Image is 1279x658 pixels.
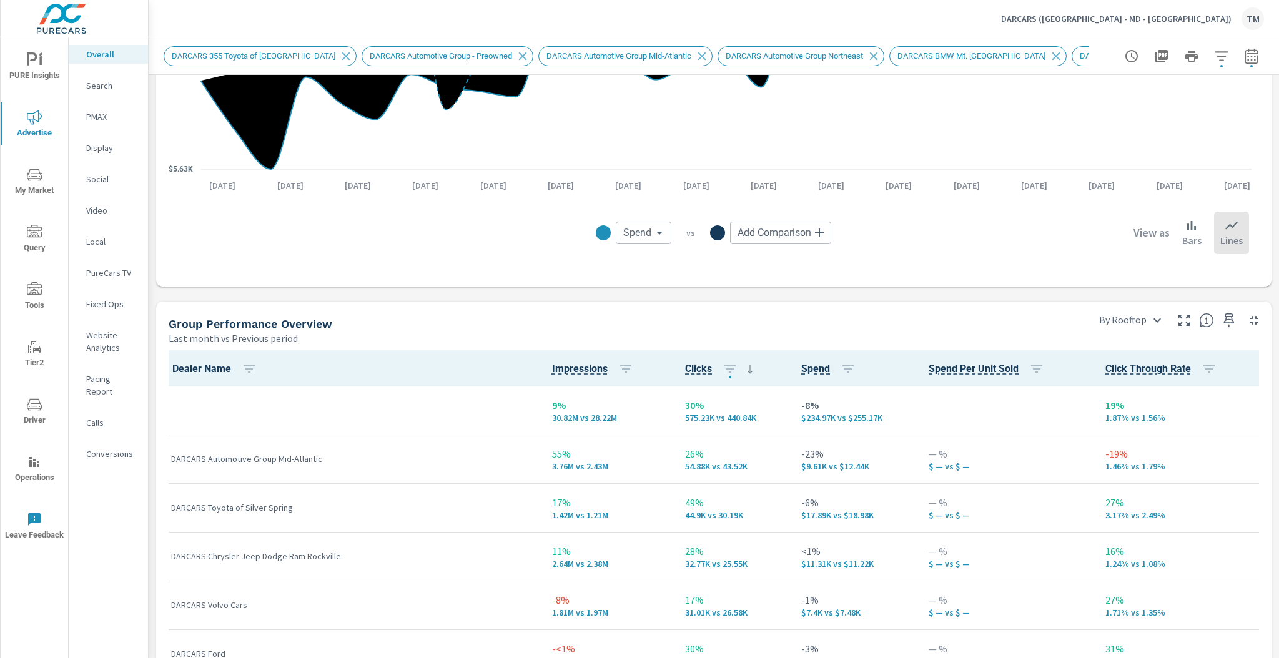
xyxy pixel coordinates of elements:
[171,501,532,514] p: DARCARS Toyota of Silver Spring
[1239,44,1264,69] button: Select Date Range
[801,361,830,376] span: The amount of money spent on advertising during the period. [Source: This data is provided by the...
[801,559,909,569] p: $11,311 vs $11,220
[552,446,666,461] p: 55%
[69,263,148,282] div: PureCars TV
[69,107,148,126] div: PMAX
[69,444,148,463] div: Conversions
[4,454,64,485] span: Operations
[1080,179,1123,192] p: [DATE]
[172,361,262,376] span: Dealer Name
[801,461,909,471] p: $9,612 vs $12,443
[929,361,1019,376] span: Spend - The amount of money spent on advertising during the period. [Source: This data is provide...
[86,173,138,185] p: Social
[801,592,909,607] p: -1%
[86,79,138,92] p: Search
[1105,461,1257,471] p: 1.46% vs 1.79%
[929,607,1085,617] p: $ — vs $ —
[685,361,758,376] span: Clicks
[1105,559,1257,569] p: 1.24% vs 1.08%
[718,51,871,61] span: DARCARS Automotive Group Northeast
[801,510,909,520] p: $17,887 vs $18,983
[1242,7,1264,30] div: TM
[1,37,68,554] div: nav menu
[538,46,713,66] div: DARCARS Automotive Group Mid-Atlantic
[69,201,148,220] div: Video
[336,179,380,192] p: [DATE]
[69,370,148,401] div: Pacing Report
[671,227,710,238] p: vs
[552,461,666,471] p: 3,758,460 vs 2,427,218
[86,448,138,460] p: Conversions
[801,398,909,413] p: -8%
[929,461,1085,471] p: $ — vs $ —
[1105,495,1257,510] p: 27%
[86,416,138,429] p: Calls
[945,179,989,192] p: [DATE]
[4,397,64,428] span: Driver
[86,329,138,354] p: Website Analytics
[1209,44,1234,69] button: Apply Filters
[616,222,671,244] div: Spend
[1182,233,1202,248] p: Bars
[685,641,781,656] p: 30%
[552,361,638,376] span: Impressions
[1105,510,1257,520] p: 3.17% vs 2.49%
[1105,361,1191,376] span: Click Through Rate
[4,110,64,140] span: Advertise
[1244,310,1264,330] button: Minimize Widget
[164,46,357,66] div: DARCARS 355 Toyota of [GEOGRAPHIC_DATA]
[552,544,666,559] p: 11%
[738,227,811,239] span: Add Comparison
[801,544,909,559] p: <1%
[552,510,666,520] p: 1,416,975 vs 1,212,057
[685,495,781,510] p: 49%
[4,282,64,313] span: Tools
[472,179,515,192] p: [DATE]
[685,559,781,569] p: 32,767 vs 25,545
[69,295,148,313] div: Fixed Ops
[685,398,781,413] p: 30%
[552,592,666,607] p: -8%
[929,592,1085,607] p: — %
[552,495,666,510] p: 17%
[171,550,532,562] p: DARCARS Chrysler Jeep Dodge Ram Rockville
[4,225,64,255] span: Query
[1215,179,1259,192] p: [DATE]
[539,179,583,192] p: [DATE]
[623,227,651,239] span: Spend
[86,298,138,310] p: Fixed Ops
[4,52,64,83] span: PURE Insights
[69,45,148,64] div: Overall
[362,46,533,66] div: DARCARS Automotive Group - Preowned
[169,317,332,330] h5: Group Performance Overview
[171,453,532,465] p: DARCARS Automotive Group Mid-Atlantic
[685,446,781,461] p: 26%
[685,361,712,376] span: Clicks
[1012,179,1056,192] p: [DATE]
[269,179,312,192] p: [DATE]
[801,495,909,510] p: -6%
[929,446,1085,461] p: — %
[552,398,666,413] p: 9%
[889,46,1067,66] div: DARCARS BMW Mt. [GEOGRAPHIC_DATA]
[1105,544,1257,559] p: 16%
[69,232,148,251] div: Local
[801,607,909,617] p: $7,402 vs $7,484
[362,51,520,61] span: DARCARS Automotive Group - Preowned
[801,641,909,656] p: -3%
[730,222,831,244] div: Add Comparison
[1105,592,1257,607] p: 27%
[86,235,138,248] p: Local
[4,167,64,198] span: My Market
[86,110,138,123] p: PMAX
[1001,13,1232,24] p: DARCARS ([GEOGRAPHIC_DATA] - MD - [GEOGRAPHIC_DATA])
[69,170,148,189] div: Social
[801,413,909,423] p: $234,974 vs $255,165
[552,361,608,376] span: The number of times an ad was shown on your behalf. [Source: This data is provided by the adverti...
[929,641,1085,656] p: — %
[801,446,909,461] p: -23%
[169,331,298,346] p: Last month vs Previous period
[1220,233,1243,248] p: Lines
[606,179,650,192] p: [DATE]
[1148,179,1192,192] p: [DATE]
